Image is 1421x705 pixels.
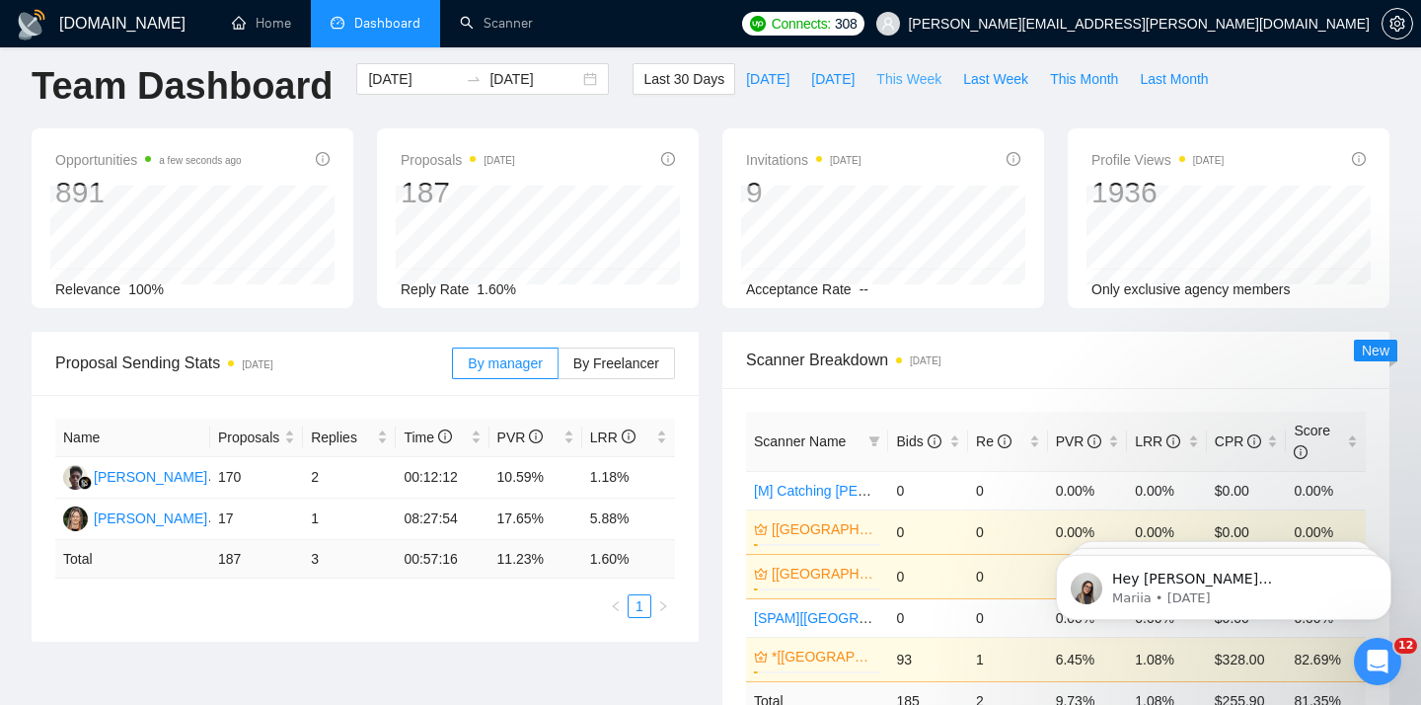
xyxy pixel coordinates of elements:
[63,468,207,484] a: AK[PERSON_NAME]
[1286,509,1366,554] td: 0.00%
[1294,445,1308,459] span: info-circle
[303,499,396,540] td: 1
[1087,434,1101,448] span: info-circle
[210,457,303,499] td: 170
[968,471,1048,509] td: 0
[754,522,768,536] span: crown
[610,600,622,612] span: left
[489,499,582,540] td: 17.65%
[604,594,628,618] button: left
[629,595,650,617] a: 1
[460,15,533,32] a: searchScanner
[968,554,1048,598] td: 0
[489,457,582,499] td: 10.59%
[466,71,482,87] span: swap-right
[888,637,968,681] td: 93
[928,434,941,448] span: info-circle
[1026,513,1421,652] iframe: Intercom notifications message
[754,433,846,449] span: Scanner Name
[1140,68,1208,90] span: Last Month
[582,499,675,540] td: 5.88%
[401,281,469,297] span: Reply Rate
[735,63,800,95] button: [DATE]
[888,471,968,509] td: 0
[232,15,291,32] a: homeHome
[910,355,940,366] time: [DATE]
[746,148,861,172] span: Invitations
[746,68,789,90] span: [DATE]
[1048,471,1128,509] td: 0.00%
[633,63,735,95] button: Last 30 Days
[754,567,768,581] span: crown
[1207,471,1287,509] td: $0.00
[896,433,940,449] span: Bids
[55,174,242,211] div: 891
[628,594,651,618] li: 1
[1294,423,1330,460] span: Score
[952,63,1039,95] button: Last Week
[1215,433,1261,449] span: CPR
[888,598,968,637] td: 0
[622,430,636,443] span: info-circle
[811,68,855,90] span: [DATE]
[401,148,515,172] span: Proposals
[651,594,675,618] button: right
[55,351,452,375] span: Proposal Sending Stats
[316,152,330,166] span: info-circle
[78,476,92,490] img: gigradar-bm.png
[888,554,968,598] td: 0
[1193,155,1224,166] time: [DATE]
[477,281,516,297] span: 1.60%
[303,457,396,499] td: 2
[1039,63,1129,95] button: This Month
[1286,471,1366,509] td: 0.00%
[1207,637,1287,681] td: $328.00
[1362,343,1389,358] span: New
[331,16,344,30] span: dashboard
[1127,471,1207,509] td: 0.00%
[750,16,766,32] img: upwork-logo.png
[497,430,544,445] span: PVR
[998,434,1011,448] span: info-circle
[968,598,1048,637] td: 0
[800,63,865,95] button: [DATE]
[865,63,952,95] button: This Week
[1394,638,1417,654] span: 12
[1091,148,1224,172] span: Profile Views
[63,465,88,490] img: AK
[159,155,241,166] time: a few seconds ago
[1129,63,1219,95] button: Last Month
[1050,68,1118,90] span: This Month
[1091,174,1224,211] div: 1936
[438,430,452,443] span: info-circle
[963,68,1028,90] span: Last Week
[746,174,861,211] div: 9
[573,355,659,371] span: By Freelancer
[772,13,831,35] span: Connects:
[468,355,542,371] span: By manager
[590,430,636,445] span: LRR
[1135,433,1180,449] span: LRR
[303,540,396,579] td: 3
[968,637,1048,681] td: 1
[55,281,120,297] span: Relevance
[1382,8,1413,39] button: setting
[396,499,488,540] td: 08:27:54
[1354,638,1401,685] iframe: Intercom live chat
[1383,16,1412,32] span: setting
[396,457,488,499] td: 00:12:12
[368,68,458,90] input: Start date
[1286,637,1366,681] td: 82.69%
[63,509,207,525] a: IM[PERSON_NAME]
[876,68,941,90] span: This Week
[651,594,675,618] li: Next Page
[604,594,628,618] li: Previous Page
[1127,637,1207,681] td: 1.08%
[746,348,1366,372] span: Scanner Breakdown
[94,466,207,488] div: [PERSON_NAME]
[888,509,968,554] td: 0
